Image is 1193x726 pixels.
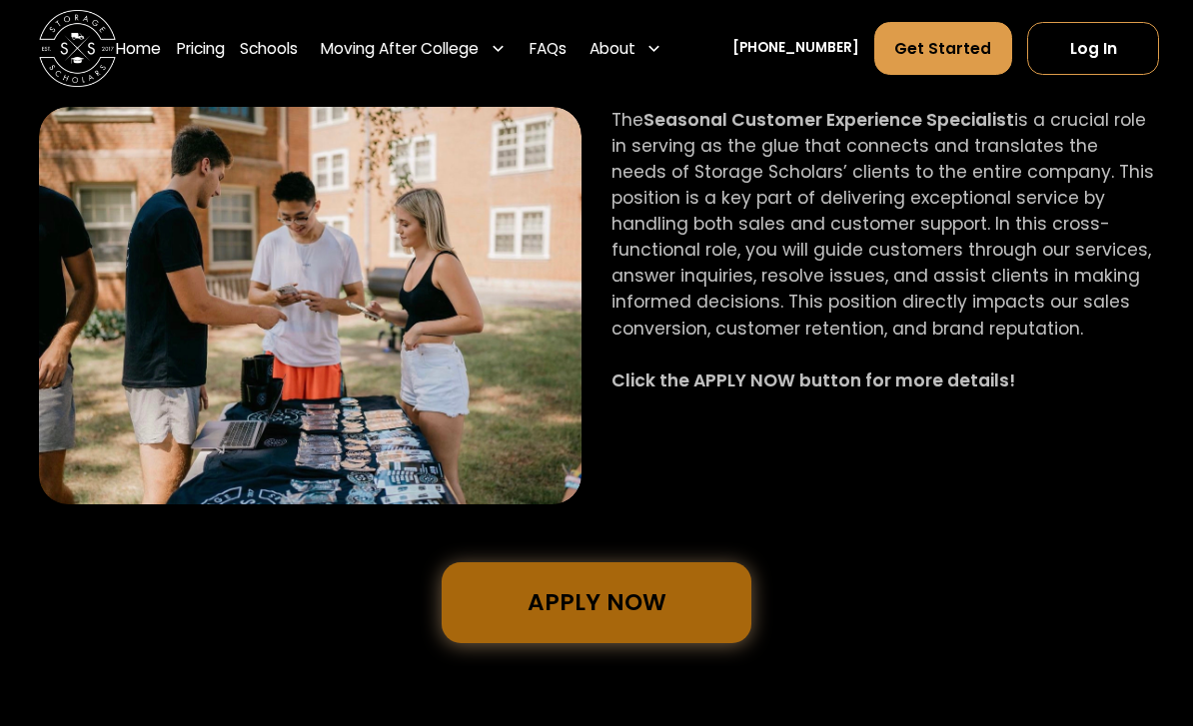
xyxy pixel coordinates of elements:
a: Schools [240,21,298,75]
a: Log In [1027,22,1159,74]
a: Pricing [177,21,225,75]
div: Moving After College [314,21,515,75]
a: Apply Now [442,562,751,643]
div: About [582,21,670,75]
p: The is a crucial role in serving as the glue that connects and translates the needs of Storage Sc... [611,107,1155,420]
a: [PHONE_NUMBER] [732,38,859,58]
a: Get Started [874,22,1012,74]
a: Home [116,21,161,75]
div: About [590,37,635,60]
a: FAQs [530,21,567,75]
div: Moving After College [321,37,479,60]
img: Storage Scholars main logo [39,10,116,87]
strong: Click the APPLY NOW button for more details! [611,368,1015,392]
strong: Seasonal Customer Experience Specialist [643,108,1014,132]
